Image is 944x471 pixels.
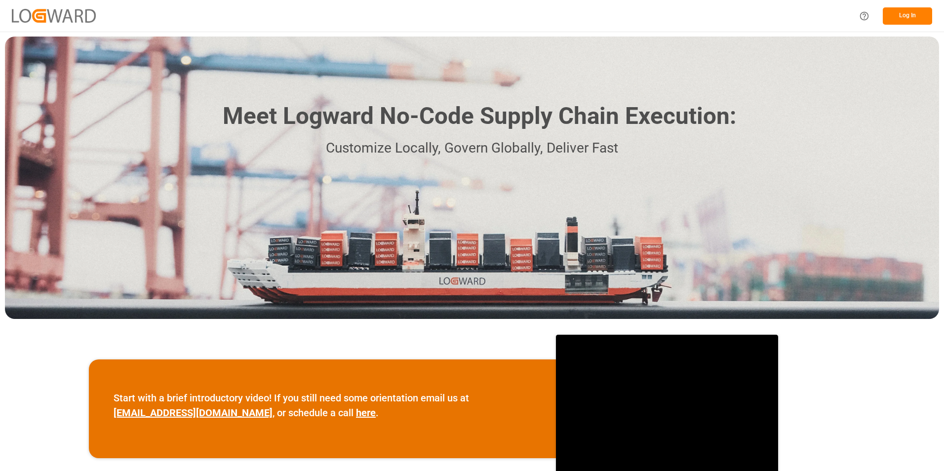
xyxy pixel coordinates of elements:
[114,391,531,420] p: Start with a brief introductory video! If you still need some orientation email us at , or schedu...
[356,407,376,419] a: here
[114,407,273,419] a: [EMAIL_ADDRESS][DOMAIN_NAME]
[208,137,736,159] p: Customize Locally, Govern Globally, Deliver Fast
[12,9,96,22] img: Logward_new_orange.png
[883,7,932,25] button: Log In
[853,5,875,27] button: Help Center
[223,99,736,134] h1: Meet Logward No-Code Supply Chain Execution:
